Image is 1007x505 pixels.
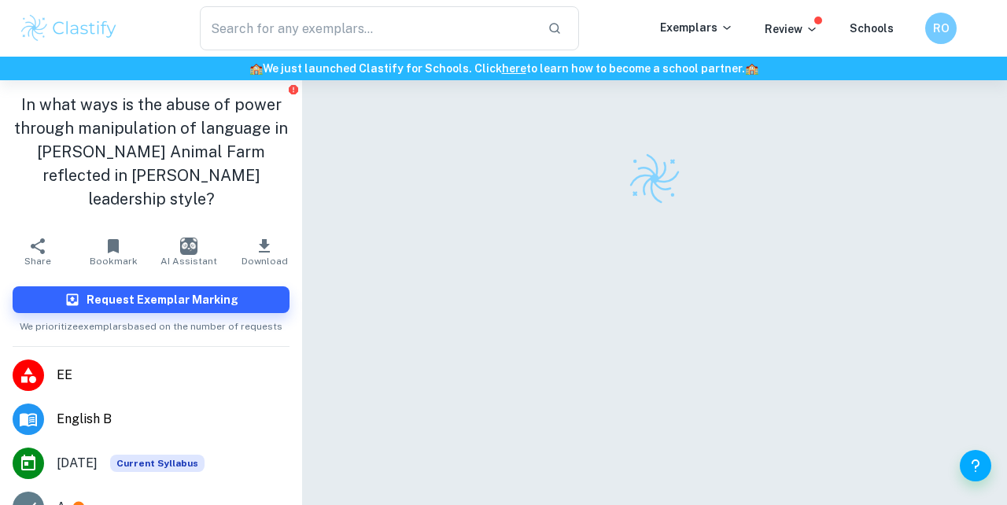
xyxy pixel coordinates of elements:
[200,6,535,50] input: Search for any exemplars...
[3,60,1004,77] h6: We just launched Clastify for Schools. Click to learn how to become a school partner.
[960,450,991,481] button: Help and Feedback
[57,454,98,473] span: [DATE]
[160,256,217,267] span: AI Assistant
[87,291,238,308] h6: Request Exemplar Marking
[925,13,957,44] button: RO
[19,13,119,44] img: Clastify logo
[90,256,138,267] span: Bookmark
[57,366,290,385] span: EE
[57,410,290,429] span: English B
[110,455,205,472] span: Current Syllabus
[660,19,733,36] p: Exemplars
[932,20,950,37] h6: RO
[180,238,197,255] img: AI Assistant
[242,256,288,267] span: Download
[20,313,282,334] span: We prioritize exemplars based on the number of requests
[745,62,758,75] span: 🏫
[627,151,682,206] img: Clastify logo
[249,62,263,75] span: 🏫
[13,286,290,313] button: Request Exemplar Marking
[287,83,299,95] button: Report issue
[227,230,302,274] button: Download
[151,230,227,274] button: AI Assistant
[110,455,205,472] div: This exemplar is based on the current syllabus. Feel free to refer to it for inspiration/ideas wh...
[13,93,290,211] h1: In what ways is the abuse of power through manipulation of language in [PERSON_NAME] Animal Farm ...
[765,20,818,38] p: Review
[850,22,894,35] a: Schools
[502,62,526,75] a: here
[76,230,151,274] button: Bookmark
[24,256,51,267] span: Share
